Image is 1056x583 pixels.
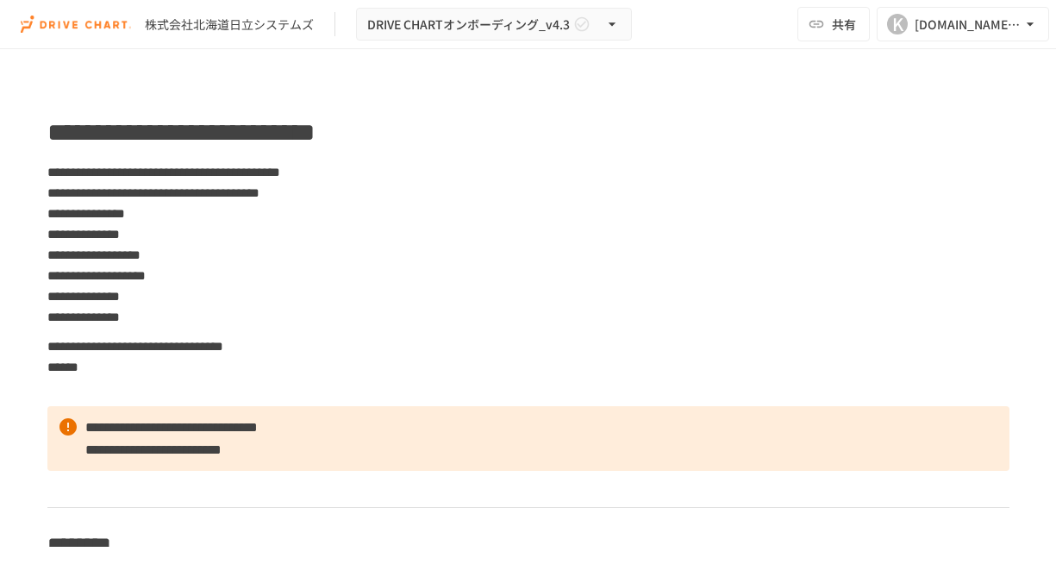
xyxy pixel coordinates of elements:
button: DRIVE CHARTオンボーディング_v4.3 [356,8,632,41]
div: K [887,14,908,34]
img: i9VDDS9JuLRLX3JIUyK59LcYp6Y9cayLPHs4hOxMB9W [21,10,131,38]
button: 共有 [797,7,870,41]
span: 共有 [832,15,856,34]
div: 株式会社北海道日立システムズ [145,16,314,34]
span: DRIVE CHARTオンボーディング_v4.3 [367,14,570,35]
button: K[DOMAIN_NAME][EMAIL_ADDRESS][DOMAIN_NAME] [877,7,1049,41]
div: [DOMAIN_NAME][EMAIL_ADDRESS][DOMAIN_NAME] [915,14,1022,35]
